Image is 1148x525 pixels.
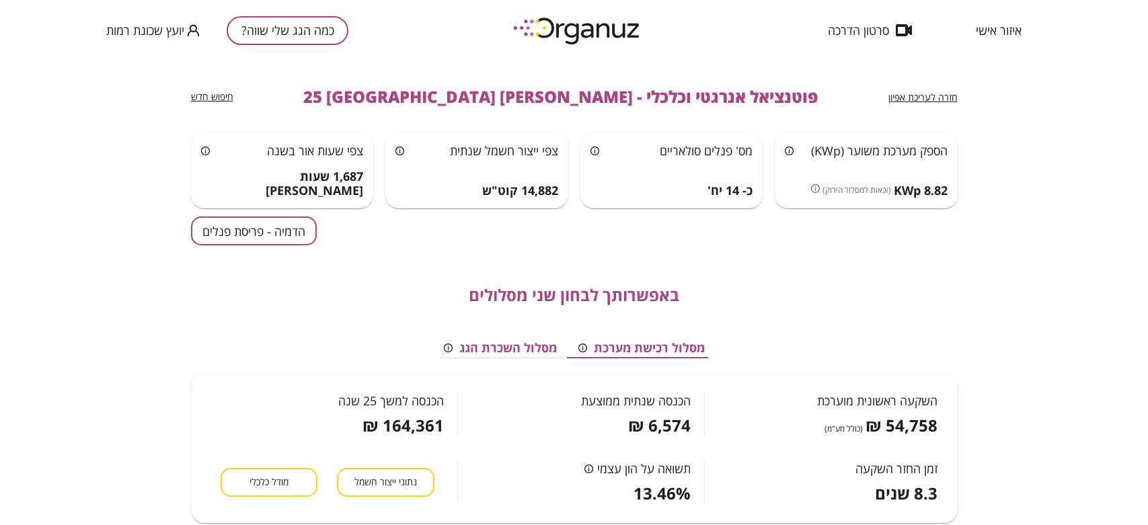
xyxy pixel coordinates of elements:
[976,24,1022,37] span: איזור אישי
[825,422,863,435] span: (כולל מע"מ)
[597,462,691,475] span: תשואה על הון עצמי
[828,24,889,37] span: סרטון הדרכה
[191,91,233,104] button: חיפוש חדש
[250,476,289,489] span: מודל כלכלי
[866,416,937,435] span: 54,758 ₪
[201,169,364,198] span: 1,687 שעות [PERSON_NAME]
[568,338,716,358] button: מסלול רכישת מערכת
[191,216,317,245] button: הדמיה - פריסת פנלים
[634,484,691,503] span: 13.46%
[581,394,691,407] span: הכנסה שנתית ממוצעת
[894,184,948,198] span: 8.82 KWp
[106,22,200,39] button: יועץ שכונת רמות
[822,184,891,196] span: (זכאות למסלול הירוק)
[450,143,558,159] span: צפי ייצור חשמל שנתית
[504,12,652,49] img: logo
[227,16,348,45] button: כמה הגג שלי שווה?
[628,416,691,435] span: 6,574 ₪
[956,24,1042,37] button: איזור אישי
[191,90,233,103] span: חיפוש חדש
[362,416,444,435] span: 164,361 ₪
[817,394,937,407] span: השקעה ראשונית מוערכת
[660,143,753,159] span: מס' פנלים סולאריים
[855,462,937,475] span: זמן החזר השקעה
[811,143,948,159] span: הספק מערכת משוער (KWp)
[221,468,317,497] button: מודל כלכלי
[303,87,818,106] span: פוטנציאל אנרגטי וכלכלי - [PERSON_NAME] 25 [GEOGRAPHIC_DATA]
[354,476,417,489] span: נתוני ייצור חשמל
[808,24,932,37] button: סרטון הדרכה
[433,338,568,358] button: מסלול השכרת הגג
[106,24,184,37] span: יועץ שכונת רמות
[875,484,937,503] span: 8.3 שנים
[338,394,444,407] span: הכנסה למשך 25 שנה
[267,143,363,159] span: צפי שעות אור בשנה
[482,184,558,198] span: 14,882 קוט"ש
[337,468,434,497] button: נתוני ייצור חשמל
[888,91,958,104] button: חזרה לעריכת אפיון
[469,286,679,305] span: באפשרותך לבחון שני מסלולים
[707,184,753,198] span: כ- 14 יח'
